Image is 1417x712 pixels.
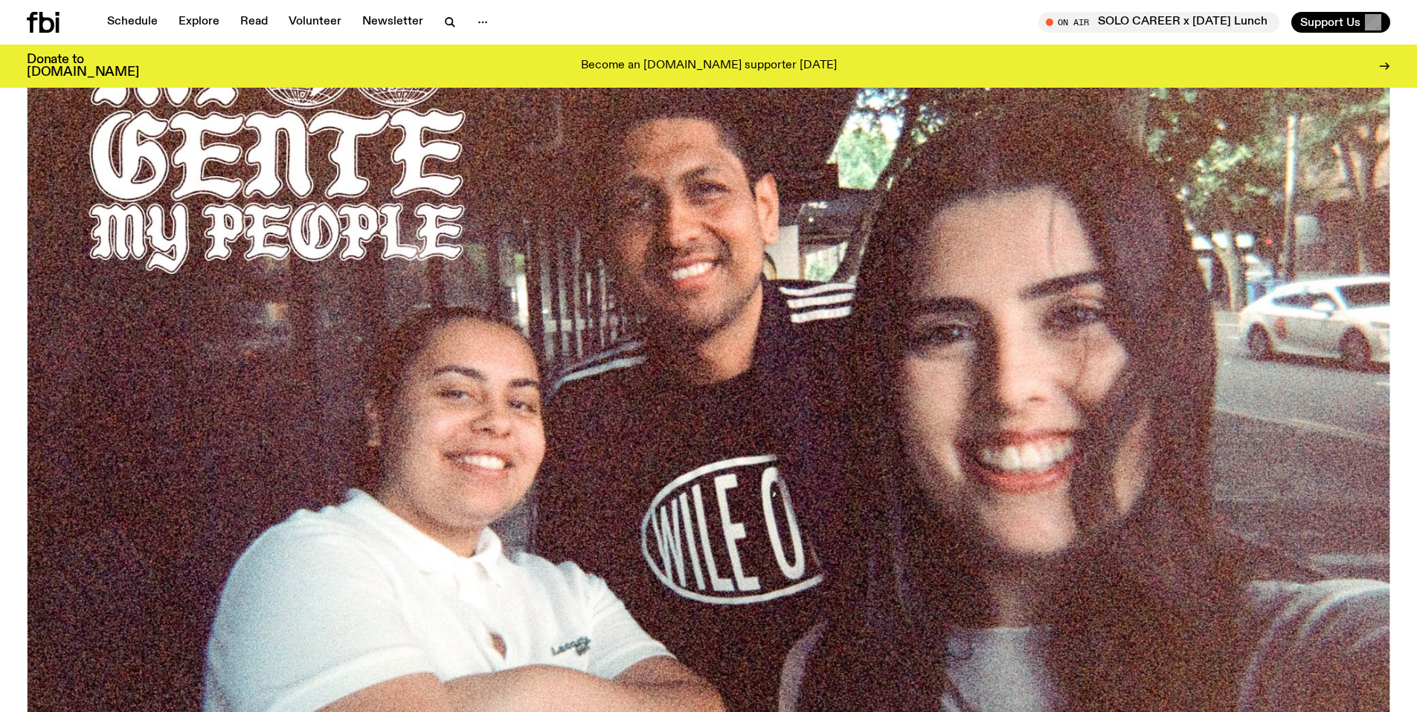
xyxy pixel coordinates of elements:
a: Schedule [98,12,167,33]
span: Support Us [1300,16,1360,29]
h3: Donate to [DOMAIN_NAME] [27,54,139,79]
a: Read [231,12,277,33]
a: Newsletter [353,12,432,33]
a: Explore [170,12,228,33]
button: Support Us [1291,12,1390,33]
button: On AirSOLO CAREER x [DATE] Lunch [1038,12,1279,33]
a: Volunteer [280,12,350,33]
p: Become an [DOMAIN_NAME] supporter [DATE] [581,59,837,73]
